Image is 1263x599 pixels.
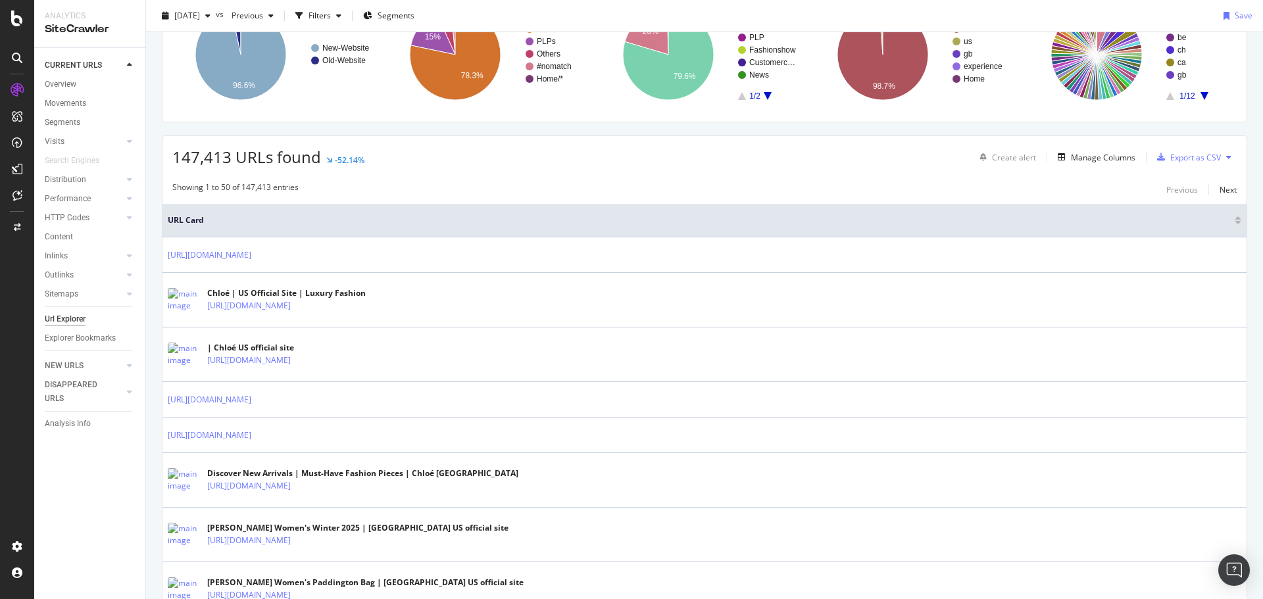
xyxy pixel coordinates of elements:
text: be [1177,33,1187,42]
div: DISAPPEARED URLS [45,378,111,406]
div: [PERSON_NAME] Women's Paddington Bag | [GEOGRAPHIC_DATA] US official site [207,577,524,588]
text: ~Other [964,24,988,34]
button: Manage Columns [1052,149,1135,165]
div: Analysis Info [45,417,91,431]
a: Overview [45,78,136,91]
text: 1/2 [749,91,760,101]
text: Fashionshow [749,45,796,55]
div: Outlinks [45,268,74,282]
a: Movements [45,97,136,110]
a: HTTP Codes [45,211,123,225]
a: [URL][DOMAIN_NAME] [207,479,291,492]
text: 98.7% [873,82,895,91]
text: Customerc… [749,58,795,67]
a: Url Explorer [45,312,136,326]
span: Segments [378,10,414,21]
div: Previous [1166,184,1198,195]
img: main image [168,468,201,492]
div: Movements [45,97,86,110]
text: gb [964,49,973,59]
a: Sitemaps [45,287,123,301]
text: News [749,70,769,80]
div: Create alert [992,152,1036,163]
a: Outlinks [45,268,123,282]
div: | Chloé US official site [207,342,348,354]
button: Save [1218,5,1252,26]
text: Old-Website [322,56,366,65]
div: Export as CSV [1170,152,1221,163]
text: #nomatch [537,62,572,71]
text: ca [1177,58,1186,67]
text: 78.3% [460,71,483,80]
text: Home [964,74,985,84]
text: 20% [643,27,658,36]
div: Url Explorer [45,312,86,326]
a: NEW URLS [45,359,123,373]
div: Next [1220,184,1237,195]
a: [URL][DOMAIN_NAME] [207,354,291,367]
a: Content [45,230,136,244]
a: Visits [45,135,123,149]
div: Overview [45,78,76,91]
img: main image [168,288,201,312]
text: PLP [749,33,764,42]
div: Filters [309,10,331,21]
div: Visits [45,135,64,149]
div: Save [1235,10,1252,21]
a: Segments [45,116,136,130]
div: Explorer Bookmarks [45,331,116,345]
div: Inlinks [45,249,68,263]
div: Search Engines [45,154,99,168]
button: Export as CSV [1152,147,1221,168]
a: Performance [45,192,123,206]
span: URL Card [168,214,1231,226]
span: 2025 Sep. 30th [174,10,200,21]
a: [URL][DOMAIN_NAME] [207,299,291,312]
a: Inlinks [45,249,123,263]
div: CURRENT URLS [45,59,102,72]
a: [URL][DOMAIN_NAME] [168,429,251,442]
a: DISAPPEARED URLS [45,378,123,406]
div: HTTP Codes [45,211,89,225]
text: experience [964,62,1003,71]
a: [URL][DOMAIN_NAME] [168,393,251,406]
a: [URL][DOMAIN_NAME] [168,249,251,262]
span: Previous [226,10,263,21]
button: Previous [226,5,279,26]
a: Search Engines [45,154,112,168]
text: 79.6% [674,72,696,81]
div: Discover New Arrivals | Must-Have Fashion Pieces | Chloé [GEOGRAPHIC_DATA] [207,467,518,479]
text: Home/* [537,74,563,84]
span: vs [216,9,226,20]
div: Performance [45,192,91,206]
text: PDPs [537,24,557,34]
text: PLPs [537,37,556,46]
a: Explorer Bookmarks [45,331,136,345]
button: Segments [358,5,420,26]
div: Open Intercom Messenger [1218,554,1250,586]
img: main image [168,523,201,546]
button: Create alert [974,147,1036,168]
span: 147,413 URLs found [172,146,321,168]
div: -52.14% [335,155,364,166]
div: NEW URLS [45,359,84,373]
text: ch [1177,45,1186,55]
div: SiteCrawler [45,22,135,37]
button: Next [1220,181,1237,197]
text: New-Website [322,43,369,53]
button: Previous [1166,181,1198,197]
div: Manage Columns [1071,152,1135,163]
img: main image [168,343,201,366]
text: 96.6% [233,81,255,90]
div: Showing 1 to 50 of 147,413 entries [172,181,299,197]
text: gb [1177,70,1187,80]
text: 15% [424,32,440,41]
div: Chloé | US Official Site | Luxury Fashion [207,287,366,299]
text: us [964,37,972,46]
div: Analytics [45,11,135,22]
button: Filters [290,5,347,26]
div: Content [45,230,73,244]
button: [DATE] [157,5,216,26]
div: [PERSON_NAME] Women's Winter 2025 | [GEOGRAPHIC_DATA] US official site [207,522,508,534]
a: Distribution [45,173,123,187]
